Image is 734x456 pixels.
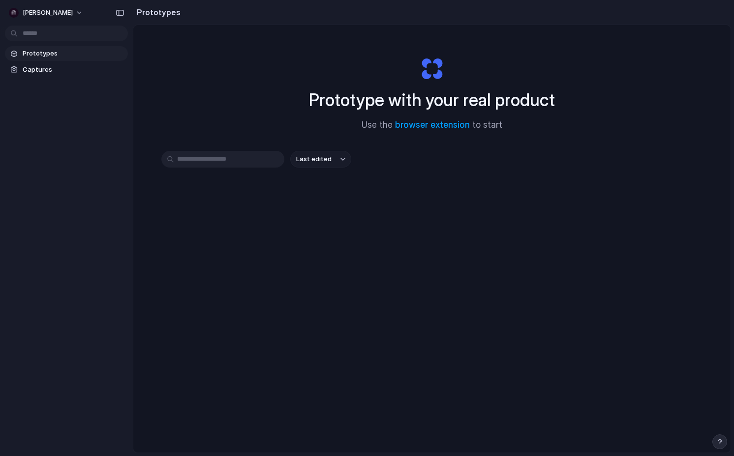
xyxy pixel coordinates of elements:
button: [PERSON_NAME] [5,5,88,21]
a: Captures [5,62,128,77]
a: Prototypes [5,46,128,61]
h1: Prototype with your real product [309,87,555,113]
h2: Prototypes [133,6,181,18]
button: Last edited [290,151,351,168]
span: Use the to start [362,119,502,132]
span: Captures [23,65,124,75]
span: Last edited [296,154,332,164]
span: Prototypes [23,49,124,58]
span: [PERSON_NAME] [23,8,73,18]
a: browser extension [395,120,470,130]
